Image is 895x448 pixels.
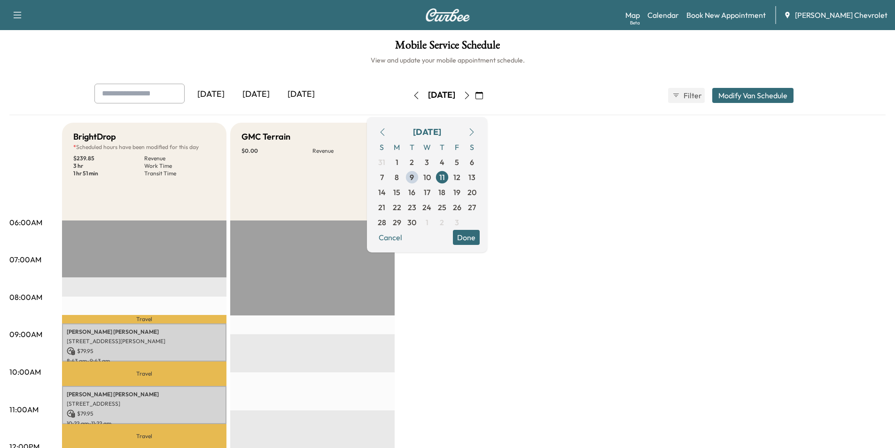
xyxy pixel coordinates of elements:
[795,9,887,21] span: [PERSON_NAME] Chevrolet
[241,147,312,155] p: $ 0.00
[144,155,215,162] p: Revenue
[9,39,886,55] h1: Mobile Service Schedule
[393,187,400,198] span: 15
[423,172,431,183] span: 10
[455,217,459,228] span: 3
[450,140,465,155] span: F
[396,157,398,168] span: 1
[144,162,215,170] p: Work Time
[413,126,441,139] div: [DATE]
[374,140,389,155] span: S
[408,187,415,198] span: 16
[67,420,222,427] p: 10:22 am - 11:22 am
[9,366,41,377] p: 10:00AM
[67,391,222,398] p: [PERSON_NAME] [PERSON_NAME]
[67,338,222,345] p: [STREET_ADDRESS][PERSON_NAME]
[67,328,222,336] p: [PERSON_NAME] [PERSON_NAME]
[453,187,460,198] span: 19
[62,362,226,386] p: Travel
[67,347,222,355] p: $ 79.95
[395,172,399,183] span: 8
[279,84,324,105] div: [DATE]
[453,202,461,213] span: 26
[410,172,414,183] span: 9
[453,172,460,183] span: 12
[424,187,430,198] span: 17
[435,140,450,155] span: T
[647,9,679,21] a: Calendar
[73,162,144,170] p: 3 hr
[378,202,385,213] span: 21
[9,291,42,303] p: 08:00AM
[438,202,446,213] span: 25
[439,172,445,183] span: 11
[440,157,444,168] span: 4
[686,9,766,21] a: Book New Appointment
[468,172,475,183] span: 13
[241,130,290,143] h5: GMC Terrain
[625,9,640,21] a: MapBeta
[144,170,215,177] p: Transit Time
[67,357,222,365] p: 8:43 am - 9:43 am
[378,217,386,228] span: 28
[425,8,470,22] img: Curbee Logo
[470,157,474,168] span: 6
[73,130,116,143] h5: BrightDrop
[440,217,444,228] span: 2
[407,217,416,228] span: 30
[630,19,640,26] div: Beta
[465,140,480,155] span: S
[408,202,416,213] span: 23
[438,187,445,198] span: 18
[374,230,406,245] button: Cancel
[380,172,384,183] span: 7
[712,88,794,103] button: Modify Van Schedule
[453,230,480,245] button: Done
[393,202,401,213] span: 22
[684,90,700,101] span: Filter
[393,217,401,228] span: 29
[188,84,233,105] div: [DATE]
[467,187,476,198] span: 20
[62,424,226,448] p: Travel
[67,409,222,418] p: $ 79.95
[233,84,279,105] div: [DATE]
[73,170,144,177] p: 1 hr 51 min
[668,88,705,103] button: Filter
[62,315,226,323] p: Travel
[9,329,42,340] p: 09:00AM
[9,217,42,228] p: 06:00AM
[410,157,414,168] span: 2
[389,140,405,155] span: M
[425,157,429,168] span: 3
[426,217,428,228] span: 1
[9,254,41,265] p: 07:00AM
[378,157,385,168] span: 31
[9,404,39,415] p: 11:00AM
[378,187,386,198] span: 14
[9,55,886,65] h6: View and update your mobile appointment schedule.
[73,143,215,151] p: Scheduled hours have been modified for this day
[420,140,435,155] span: W
[422,202,431,213] span: 24
[67,400,222,408] p: [STREET_ADDRESS]
[428,89,455,101] div: [DATE]
[405,140,420,155] span: T
[468,202,476,213] span: 27
[73,155,144,162] p: $ 239.85
[455,157,459,168] span: 5
[312,147,383,155] p: Revenue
